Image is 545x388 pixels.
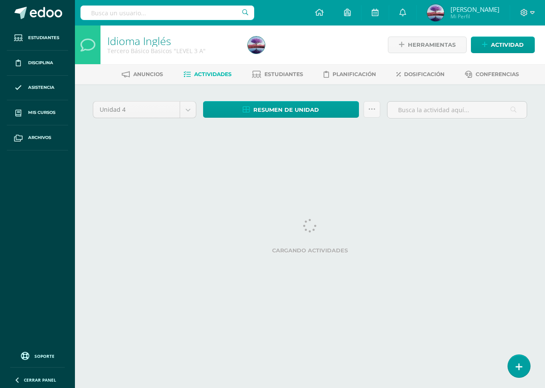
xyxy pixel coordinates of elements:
a: Anuncios [122,68,163,81]
img: b26ecf60efbf93846e8d21fef1a28423.png [248,37,265,54]
span: Estudiantes [264,71,303,77]
span: Estudiantes [28,34,59,41]
span: Archivos [28,134,51,141]
span: Dosificación [404,71,445,77]
a: Disciplina [7,51,68,76]
a: Soporte [10,350,65,361]
a: Conferencias [465,68,519,81]
span: Conferencias [476,71,519,77]
label: Cargando actividades [93,247,527,254]
a: Actividades [184,68,232,81]
a: Herramientas [388,37,467,53]
h1: Idioma Inglés [107,35,238,47]
span: Soporte [34,353,54,359]
a: Archivos [7,125,68,150]
span: Planificación [333,71,376,77]
img: b26ecf60efbf93846e8d21fef1a28423.png [427,4,444,21]
a: Dosificación [396,68,445,81]
span: Mi Perfil [450,13,499,20]
a: Mis cursos [7,100,68,125]
div: Tercero Básico Basicos 'LEVEL 3 A' [107,47,238,55]
input: Busca un usuario... [80,6,254,20]
span: Resumen de unidad [253,102,319,118]
a: Estudiantes [7,25,68,51]
span: Cerrar panel [24,377,56,383]
input: Busca la actividad aquí... [387,102,527,118]
span: Asistencia [28,84,54,91]
span: Mis cursos [28,109,55,116]
a: Actividad [471,37,535,53]
span: [PERSON_NAME] [450,5,499,14]
span: Disciplina [28,59,53,66]
span: Herramientas [408,37,456,53]
span: Unidad 4 [100,102,173,118]
a: Resumen de unidad [203,101,359,118]
a: Idioma Inglés [107,34,171,48]
a: Estudiantes [252,68,303,81]
span: Actividad [491,37,524,53]
a: Planificación [324,68,376,81]
span: Anuncios [133,71,163,77]
a: Asistencia [7,76,68,101]
span: Actividades [194,71,232,77]
a: Unidad 4 [93,102,196,118]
